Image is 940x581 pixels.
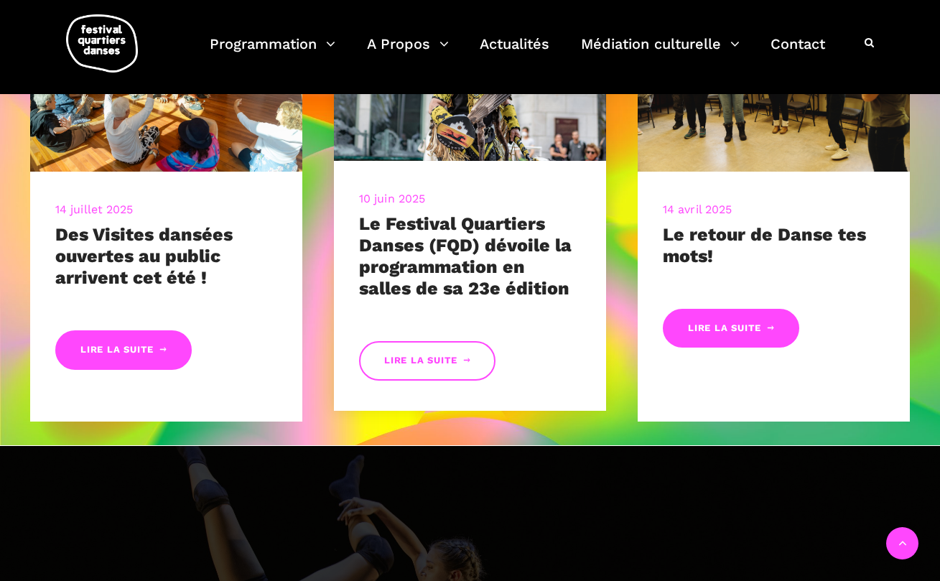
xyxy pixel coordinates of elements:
[663,309,799,348] a: Lire la suite
[581,32,740,74] a: Médiation culturelle
[55,330,192,370] a: Lire la suite
[663,203,732,216] a: 14 avril 2025
[367,32,449,74] a: A Propos
[480,32,549,74] a: Actualités
[771,32,825,74] a: Contact
[66,14,138,73] img: logo-fqd-med
[359,192,425,205] a: 10 juin 2025
[210,32,335,74] a: Programmation
[663,224,866,266] a: Le retour de Danse tes mots!
[359,213,572,299] a: Le Festival Quartiers Danses (FQD) dévoile la programmation en salles de sa 23e édition
[55,203,134,216] a: 14 juillet 2025
[55,224,233,288] a: Des Visites dansées ouvertes au public arrivent cet été !
[359,341,495,381] a: Lire la suite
